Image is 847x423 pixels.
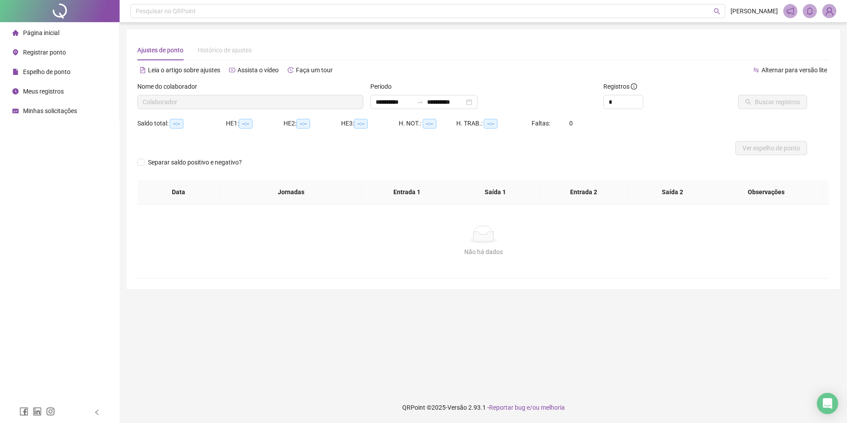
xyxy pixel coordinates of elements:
span: Espelho de ponto [23,68,70,75]
span: swap-right [416,98,423,106]
span: bell [806,7,814,15]
span: notification [786,7,794,15]
span: --:-- [484,119,497,129]
span: youtube [229,67,235,73]
span: Observações [717,187,816,197]
th: Data [137,180,220,204]
img: 90665 [823,4,836,18]
span: Alternar para versão lite [762,67,827,74]
span: home [12,30,19,36]
span: Faltas: [532,120,552,127]
span: linkedin [33,407,42,416]
span: --:-- [423,119,436,129]
div: H. NOT.: [399,118,456,129]
span: --:-- [296,119,310,129]
span: file [12,69,19,75]
span: swap [753,67,759,73]
footer: QRPoint © 2025 - 2.93.1 - [120,392,847,423]
span: --:-- [239,119,253,129]
span: facebook [19,407,28,416]
span: clock-circle [12,88,19,94]
span: search [714,8,720,15]
th: Entrada 1 [362,180,451,204]
div: Saldo total: [137,118,226,129]
div: HE 2: [284,118,341,129]
span: info-circle [631,83,637,90]
span: Minhas solicitações [23,107,77,114]
span: schedule [12,108,19,114]
span: file-text [140,67,146,73]
span: [PERSON_NAME] [730,6,778,16]
button: Buscar registros [738,95,807,109]
div: H. TRAB.: [456,118,532,129]
th: Observações [710,180,823,204]
span: --:-- [354,119,368,129]
span: Assista o vídeo [237,67,279,74]
span: Página inicial [23,29,59,36]
label: Nome do colaborador [137,82,203,91]
span: Meus registros [23,88,64,95]
div: Não há dados [148,247,819,257]
span: Versão [447,404,467,411]
th: Saída 1 [451,180,540,204]
span: environment [12,49,19,55]
span: --:-- [170,119,183,129]
div: Open Intercom Messenger [817,393,838,414]
span: history [288,67,294,73]
span: Faça um tour [296,67,333,74]
label: Período [370,82,397,91]
span: Leia o artigo sobre ajustes [148,67,220,74]
span: Ajustes de ponto [137,47,183,54]
span: Reportar bug e/ou melhoria [489,404,565,411]
span: Registros [603,82,637,91]
span: left [94,409,100,415]
span: instagram [46,407,55,416]
th: Entrada 2 [540,180,628,204]
span: Histórico de ajustes [198,47,252,54]
span: Registrar ponto [23,49,66,56]
span: to [416,98,423,106]
span: 0 [569,120,573,127]
th: Jornadas [220,180,362,204]
button: Ver espelho de ponto [735,141,807,155]
div: HE 1: [226,118,284,129]
span: Separar saldo positivo e negativo? [144,157,245,167]
div: HE 3: [341,118,399,129]
th: Saída 2 [628,180,717,204]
